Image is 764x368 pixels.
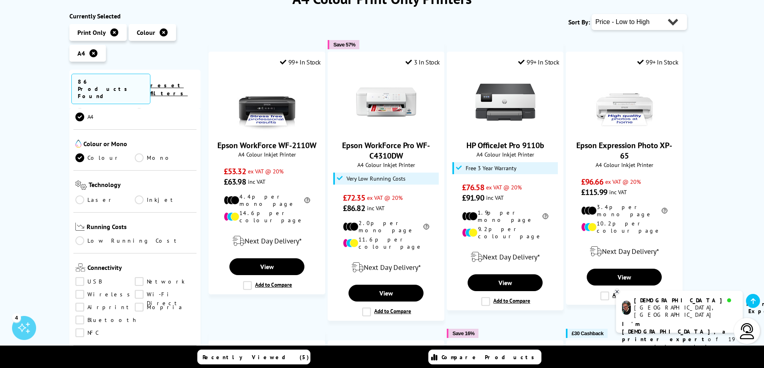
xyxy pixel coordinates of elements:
[566,329,607,338] button: £30 Cashback
[428,350,541,364] a: Compare Products
[75,140,81,148] img: Colour or Mono
[594,126,655,134] a: Epson Expression Photo XP-65
[349,285,423,302] a: View
[75,290,135,299] a: Wireless
[224,193,310,207] li: 4.4p per mono page
[135,153,195,162] a: Mono
[594,72,655,132] img: Epson Expression Photo XP-65
[248,178,265,185] span: inc VAT
[69,12,201,20] div: Currently Selected
[570,161,678,169] span: A4 Colour Inkjet Printer
[609,188,627,196] span: inc VAT
[75,195,135,204] a: Laser
[333,42,355,48] span: Save 57%
[581,187,607,197] span: £115.99
[637,58,678,66] div: 99+ In Stock
[197,350,310,364] a: Recently Viewed (5)
[343,219,429,234] li: 2.0p per mono page
[343,203,365,213] span: £86.82
[237,126,297,134] a: Epson WorkForce WF-2110W
[75,181,87,190] img: Technology
[87,223,195,233] span: Running Costs
[634,297,736,304] div: [DEMOGRAPHIC_DATA]
[217,140,316,151] a: Epson WorkForce WF-2110W
[75,263,85,271] img: Connectivity
[451,246,559,268] div: modal_delivery
[213,230,321,252] div: modal_delivery
[451,151,559,158] span: A4 Colour Inkjet Printer
[343,193,365,203] span: £72.35
[600,292,649,300] label: Add to Compare
[362,308,411,316] label: Add to Compare
[203,354,309,361] span: Recently Viewed (5)
[75,328,135,337] a: NFC
[739,323,755,339] img: user-headset-light.svg
[475,72,535,132] img: HP OfficeJet Pro 9110b
[75,223,85,231] img: Running Costs
[475,126,535,134] a: HP OfficeJet Pro 9110b
[83,140,195,149] span: Colour or Mono
[137,28,155,36] span: Colour
[224,166,246,177] span: £53.32
[332,161,440,169] span: A4 Colour Inkjet Printer
[576,140,672,161] a: Epson Expression Photo XP-65
[75,303,135,312] a: Airprint
[150,82,188,97] a: reset filters
[135,195,195,204] a: Inkjet
[343,236,429,250] li: 11.6p per colour page
[622,320,728,343] b: I'm [DEMOGRAPHIC_DATA], a printer expert
[581,177,603,187] span: £96.66
[466,140,544,151] a: HP OfficeJet Pro 9110b
[237,72,297,132] img: Epson WorkForce WF-2110W
[452,330,474,336] span: Save 16%
[77,49,85,57] span: A4
[462,182,484,193] span: £76.58
[332,256,440,279] div: modal_delivery
[75,316,138,324] a: Bluetooth
[135,290,195,299] a: Wi-Fi Direct
[229,258,304,275] a: View
[634,304,736,318] div: [GEOGRAPHIC_DATA], [GEOGRAPHIC_DATA]
[75,153,135,162] a: Colour
[12,313,21,322] div: 4
[462,193,484,203] span: £91.90
[462,209,548,223] li: 1.9p per mono page
[342,140,430,161] a: Epson WorkForce Pro WF-C4310DW
[280,58,321,66] div: 99+ In Stock
[568,18,590,26] span: Sort By:
[213,151,321,158] span: A4 Colour Inkjet Printer
[347,175,405,182] span: Very Low Running Costs
[75,236,195,245] a: Low Running Cost
[587,269,661,286] a: View
[486,194,504,201] span: inc VAT
[71,74,151,104] span: 86 Products Found
[135,303,195,312] a: Mopria
[447,329,478,338] button: Save 16%
[405,58,440,66] div: 3 In Stock
[87,263,195,273] span: Connectivity
[328,40,359,49] button: Save 57%
[622,301,631,315] img: chris-livechat.png
[224,177,246,187] span: £63.98
[462,225,548,240] li: 9.2p per colour page
[356,126,416,134] a: Epson WorkForce Pro WF-C4310DW
[224,209,310,224] li: 14.6p per colour page
[581,220,667,234] li: 10.2p per colour page
[248,167,284,175] span: ex VAT @ 20%
[89,181,195,191] span: Technology
[466,165,517,171] span: Free 3 Year Warranty
[243,281,292,290] label: Add to Compare
[75,277,135,286] a: USB
[356,72,416,132] img: Epson WorkForce Pro WF-C4310DW
[77,28,106,36] span: Print Only
[622,320,737,366] p: of 19 years! I can help you choose the right product
[518,58,559,66] div: 99+ In Stock
[75,113,135,121] a: A4
[570,240,678,263] div: modal_delivery
[367,204,385,212] span: inc VAT
[468,274,542,291] a: View
[486,183,522,191] span: ex VAT @ 20%
[581,203,667,218] li: 3.4p per mono page
[605,178,641,185] span: ex VAT @ 20%
[135,277,195,286] a: Network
